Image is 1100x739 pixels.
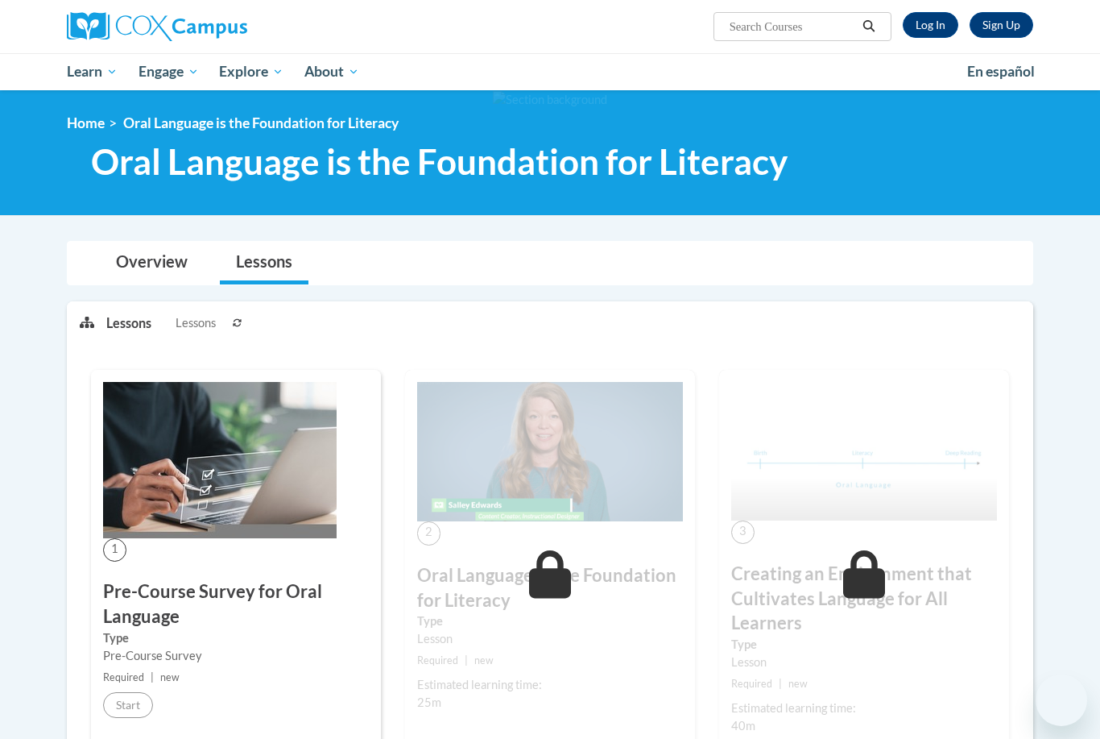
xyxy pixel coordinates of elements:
div: Lesson [417,630,683,648]
label: Type [731,636,997,654]
a: Register [970,12,1033,38]
img: Cox Campus [67,12,247,41]
span: 25m [417,695,441,709]
div: Pre-Course Survey [103,647,369,665]
span: Required [731,678,772,690]
span: Oral Language is the Foundation for Literacy [91,140,788,183]
span: Learn [67,62,118,81]
a: Home [67,114,105,131]
iframe: Button to launch messaging window [1036,675,1087,726]
span: Required [103,671,144,683]
a: Learn [56,53,128,90]
h3: Pre-Course Survey for Oral Language [103,579,369,629]
a: Log In [903,12,958,38]
span: | [465,654,468,666]
label: Type [417,612,683,630]
span: Engage [139,62,199,81]
a: Cox Campus [67,12,373,41]
a: Overview [100,242,204,284]
img: Course Image [731,382,997,521]
span: 40m [731,719,755,733]
div: Estimated learning time: [731,700,997,717]
span: About [304,62,359,81]
span: Oral Language is the Foundation for Literacy [123,114,399,131]
a: En español [957,55,1045,89]
span: new [788,678,808,690]
span: En español [967,63,1035,80]
label: Type [103,629,369,647]
div: Lesson [731,654,997,671]
img: Course Image [417,382,683,522]
input: Search Courses [728,17,857,36]
span: | [779,678,782,690]
h3: Creating an Environment that Cultivates Language for All Learners [731,562,997,636]
span: new [160,671,180,683]
a: Lessons [220,242,308,284]
a: About [294,53,370,90]
span: Explore [219,62,283,81]
a: Explore [209,53,294,90]
a: Engage [128,53,209,90]
h3: Oral Language is the Foundation for Literacy [417,563,683,613]
div: Estimated learning time: [417,676,683,694]
img: Section background [493,91,607,109]
span: | [151,671,154,683]
span: Lessons [176,314,216,332]
p: Lessons [106,314,151,332]
span: 3 [731,521,755,544]
span: Required [417,654,458,666]
button: Start [103,692,153,718]
span: new [474,654,494,666]
img: Course Image [103,382,337,538]
div: Main menu [43,53,1057,90]
span: 2 [417,521,440,545]
span: 1 [103,538,126,562]
button: Search [857,17,881,36]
